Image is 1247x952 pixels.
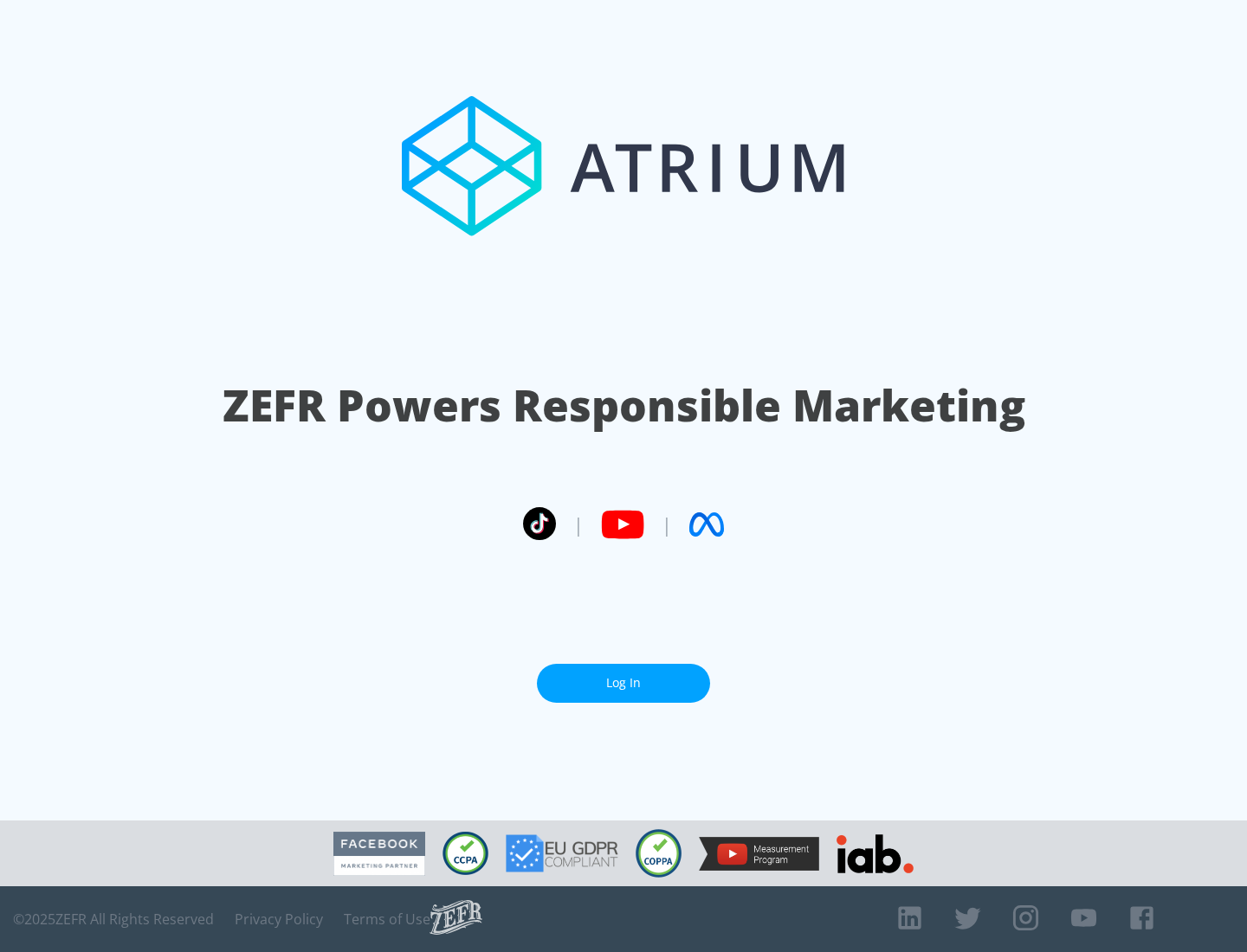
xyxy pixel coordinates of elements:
img: GDPR Compliant [506,834,618,872]
span: | [662,511,672,537]
a: Terms of Use [344,910,430,928]
span: | [573,511,584,537]
span: © 2025 ZEFR All Rights Reserved [13,910,214,928]
img: Facebook Marketing Partner [333,832,425,876]
img: COPPA Compliant [636,829,682,878]
img: CCPA Compliant [443,832,488,875]
img: YouTube Measurement Program [699,837,819,871]
h1: ZEFR Powers Responsible Marketing [223,376,1025,435]
img: IAB [837,834,914,873]
a: Privacy Policy [235,910,323,928]
a: Log In [537,664,710,703]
